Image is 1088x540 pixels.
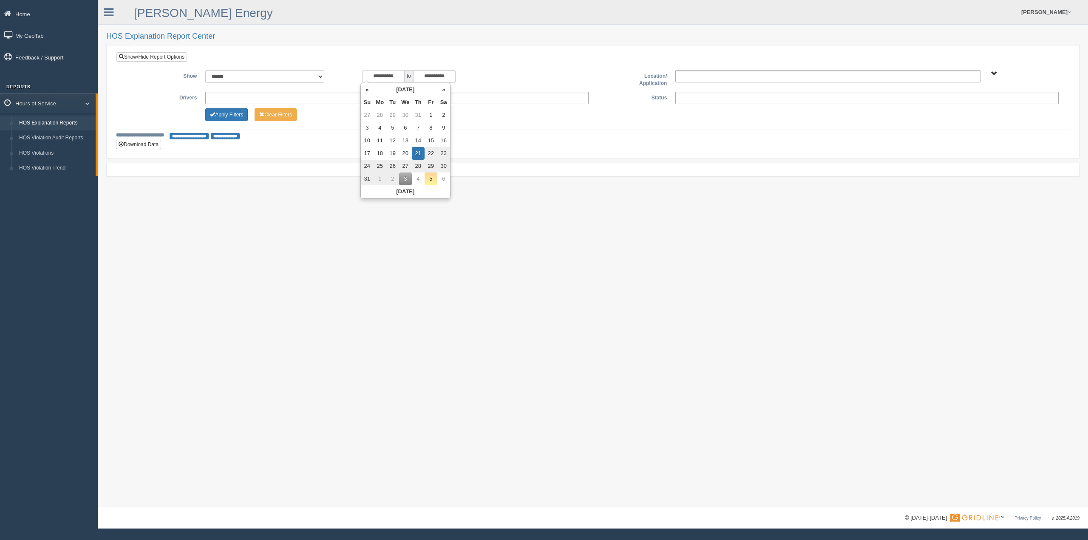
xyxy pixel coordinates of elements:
th: Sa [437,96,450,109]
a: Show/Hide Report Options [116,52,187,62]
a: [PERSON_NAME] Energy [134,6,273,20]
td: 4 [412,172,425,185]
td: 26 [386,160,399,172]
td: 14 [412,134,425,147]
a: HOS Violation Audit Reports [15,130,96,146]
td: 9 [437,122,450,134]
label: Status [593,92,671,102]
td: 17 [361,147,374,160]
td: 23 [437,147,450,160]
td: 20 [399,147,412,160]
th: Su [361,96,374,109]
td: 19 [386,147,399,160]
td: 21 [412,147,425,160]
td: 6 [399,122,412,134]
td: 29 [386,109,399,122]
td: 18 [374,147,386,160]
label: Show [123,70,201,80]
td: 27 [361,109,374,122]
a: HOS Violations [15,146,96,161]
th: Th [412,96,425,109]
td: 3 [399,172,412,185]
td: 30 [437,160,450,172]
td: 2 [437,109,450,122]
th: Mo [374,96,386,109]
a: Privacy Policy [1014,516,1041,520]
button: Download Data [116,140,161,149]
td: 13 [399,134,412,147]
td: 5 [386,122,399,134]
td: 12 [386,134,399,147]
td: 28 [412,160,425,172]
td: 5 [425,172,437,185]
td: 6 [437,172,450,185]
label: Location/ Application [593,70,671,88]
div: © [DATE]-[DATE] - ™ [905,514,1079,523]
th: We [399,96,412,109]
td: 7 [412,122,425,134]
th: Fr [425,96,437,109]
td: 8 [425,122,437,134]
td: 4 [374,122,386,134]
span: v. 2025.4.2019 [1052,516,1079,520]
button: Change Filter Options [255,108,297,121]
td: 15 [425,134,437,147]
td: 31 [412,109,425,122]
td: 11 [374,134,386,147]
th: Tu [386,96,399,109]
td: 10 [361,134,374,147]
th: » [437,83,450,96]
td: 25 [374,160,386,172]
th: [DATE] [374,83,437,96]
span: to [405,70,413,83]
td: 1 [374,172,386,185]
td: 1 [425,109,437,122]
td: 3 [361,122,374,134]
td: 24 [361,160,374,172]
td: 29 [425,160,437,172]
button: Change Filter Options [205,108,248,121]
th: [DATE] [361,185,450,198]
td: 2 [386,172,399,185]
label: Drivers [123,92,201,102]
td: 16 [437,134,450,147]
a: HOS Explanation Reports [15,116,96,131]
img: Gridline [950,514,998,522]
td: 27 [399,160,412,172]
td: 31 [361,172,374,185]
td: 22 [425,147,437,160]
th: « [361,83,374,96]
td: 28 [374,109,386,122]
a: HOS Violation Trend [15,161,96,176]
td: 30 [399,109,412,122]
h2: HOS Explanation Report Center [106,32,1079,41]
